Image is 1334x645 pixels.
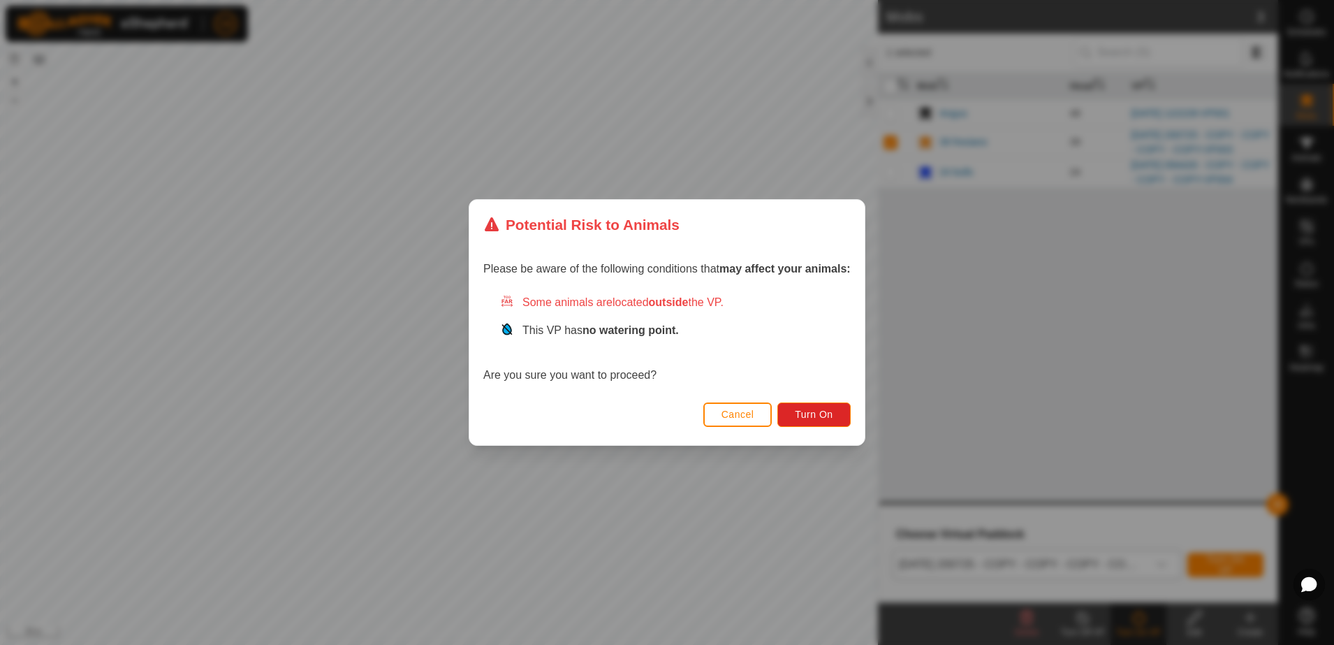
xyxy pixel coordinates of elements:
strong: no watering point. [582,324,679,336]
span: located the VP. [613,296,724,308]
div: Some animals are [500,294,851,311]
span: Cancel [721,409,754,420]
div: Are you sure you want to proceed? [483,294,851,384]
button: Cancel [703,403,772,427]
span: This VP has [522,324,679,336]
div: Potential Risk to Animals [483,214,680,235]
span: Turn On [796,409,833,420]
button: Turn On [778,403,851,427]
span: Please be aware of the following conditions that [483,263,851,275]
strong: outside [649,296,689,308]
strong: may affect your animals: [719,263,851,275]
